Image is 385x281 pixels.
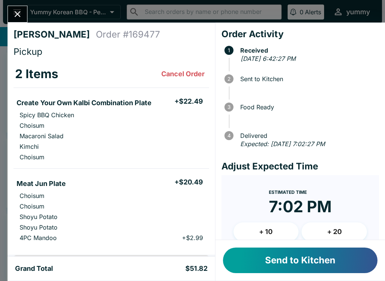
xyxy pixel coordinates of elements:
h5: $51.82 [185,264,208,273]
text: 4 [227,133,230,139]
span: Sent to Kitchen [236,76,379,82]
p: Choisum [20,192,44,199]
h5: Create Your Own Kalbi Combination Plate [17,98,152,107]
span: Estimated Time [269,189,307,195]
button: Send to Kitchen [223,248,377,273]
span: Food Ready [236,104,379,110]
p: Spicy BBQ Chicken [20,111,74,119]
h4: Adjust Expected Time [221,161,379,172]
button: Cancel Order [158,66,208,82]
h5: Grand Total [15,264,53,273]
em: [DATE] 6:42:27 PM [241,55,296,62]
time: 7:02 PM [269,197,332,216]
table: orders table [14,60,209,249]
span: Received [236,47,379,54]
h4: [PERSON_NAME] [14,29,96,40]
button: Close [8,6,27,22]
span: Pickup [14,46,42,57]
p: Shoyu Potato [20,213,58,221]
text: 3 [227,104,230,110]
p: Macaroni Salad [20,132,64,140]
button: + 20 [302,222,367,241]
p: Shoyu Potato [20,224,58,231]
text: 1 [228,47,230,53]
p: 4PC Mandoo [20,234,57,242]
text: 2 [227,76,230,82]
p: Kimchi [20,143,39,150]
h5: + $20.49 [174,178,203,187]
p: + $2.99 [182,234,203,242]
h4: Order Activity [221,29,379,40]
h3: 2 Items [15,66,58,82]
span: Delivered [236,132,379,139]
p: Choisum [20,122,44,129]
button: + 10 [233,222,299,241]
p: Choisum [20,153,44,161]
h4: Order # 169477 [96,29,160,40]
h5: Meat Jun Plate [17,179,66,188]
h5: + $22.49 [174,97,203,106]
em: Expected: [DATE] 7:02:27 PM [240,140,325,148]
p: Choisum [20,202,44,210]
